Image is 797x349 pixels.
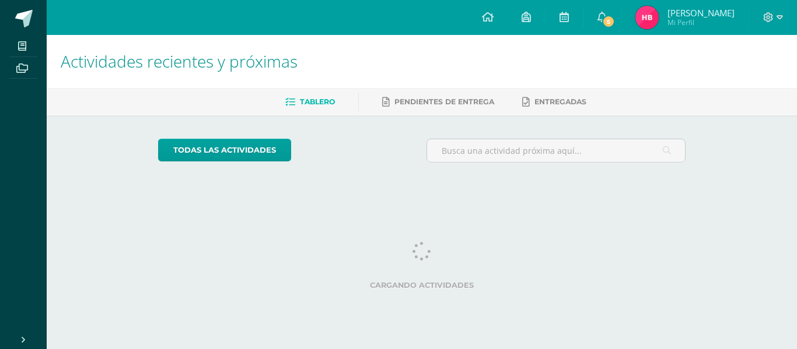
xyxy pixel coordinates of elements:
[158,139,291,161] a: todas las Actividades
[635,6,659,29] img: 0c3cdfd8b5a42e130c35f5b1e91bda71.png
[285,93,335,111] a: Tablero
[158,281,686,290] label: Cargando actividades
[667,17,735,27] span: Mi Perfil
[602,15,615,28] span: 5
[667,7,735,19] span: [PERSON_NAME]
[382,93,494,111] a: Pendientes de entrega
[534,97,586,106] span: Entregadas
[394,97,494,106] span: Pendientes de entrega
[427,139,686,162] input: Busca una actividad próxima aquí...
[61,50,298,72] span: Actividades recientes y próximas
[522,93,586,111] a: Entregadas
[300,97,335,106] span: Tablero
